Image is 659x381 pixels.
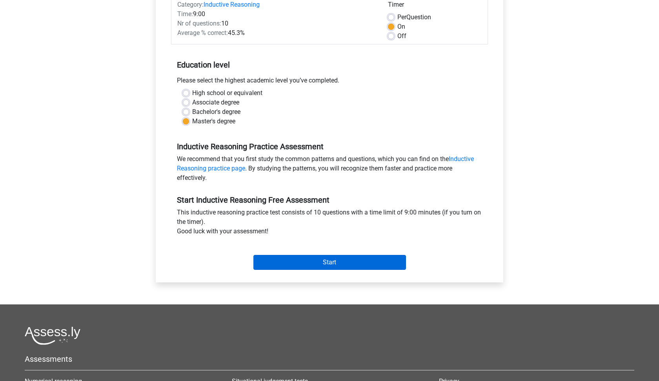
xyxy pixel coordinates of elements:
[171,28,382,38] div: 45.3%
[25,326,80,345] img: Assessly logo
[25,354,634,364] h5: Assessments
[397,13,406,21] span: Per
[171,9,382,19] div: 9:00
[177,195,482,205] h5: Start Inductive Reasoning Free Assessment
[171,76,488,88] div: Please select the highest academic level you’ve completed.
[177,29,228,37] span: Average % correct:
[177,20,221,27] span: Nr of questions:
[192,117,235,126] label: Master's degree
[253,255,406,270] input: Start
[177,142,482,151] h5: Inductive Reasoning Practice Assessment
[171,208,488,239] div: This inductive reasoning practice test consists of 10 questions with a time limit of 9:00 minutes...
[171,154,488,186] div: We recommend that you first study the common patterns and questions, which you can find on the . ...
[397,31,406,41] label: Off
[192,107,240,117] label: Bachelor's degree
[397,13,431,22] label: Question
[177,57,482,73] h5: Education level
[171,19,382,28] div: 10
[177,1,204,8] span: Category:
[204,1,260,8] a: Inductive Reasoning
[192,88,262,98] label: High school or equivalent
[177,10,193,18] span: Time:
[192,98,239,107] label: Associate degree
[397,22,405,31] label: On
